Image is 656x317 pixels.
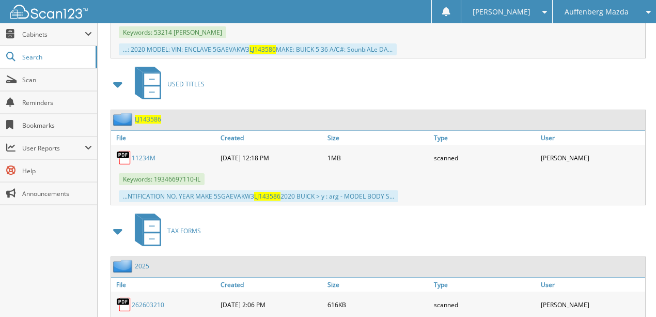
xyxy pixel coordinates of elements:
[538,147,645,168] div: [PERSON_NAME]
[249,45,276,54] span: LJ143586
[325,131,432,145] a: Size
[218,278,325,292] a: Created
[325,147,432,168] div: 1MB
[431,147,538,168] div: scanned
[325,278,432,292] a: Size
[129,210,201,251] a: TAX FORMS
[119,190,398,202] div: ...NTIFICATION NO. YEAR MAKE 5SGAEVAKW3 2020 BUICK > y : arg - MODEL BODY S...
[167,227,201,235] span: TAX FORMS
[218,131,325,145] a: Created
[116,297,132,312] img: PDF.png
[116,150,132,165] img: PDF.png
[325,294,432,315] div: 616KB
[22,53,90,62] span: Search
[538,131,645,145] a: User
[604,267,656,317] iframe: Chat Widget
[565,9,629,15] span: Auffenberg Mazda
[218,294,325,315] div: [DATE] 2:06 PM
[167,80,205,88] span: USED TITLES
[538,278,645,292] a: User
[22,30,85,39] span: Cabinets
[113,260,135,273] img: folder2.png
[132,154,155,162] a: 11234M
[22,144,85,153] span: User Reports
[119,26,226,38] span: Keywords: 53214 [PERSON_NAME]
[119,173,205,185] span: Keywords: 19346697110-IL
[22,76,92,84] span: Scan
[113,113,135,126] img: folder2.png
[132,300,164,309] a: 262603210
[111,278,218,292] a: File
[22,98,92,107] span: Reminders
[431,278,538,292] a: Type
[473,9,530,15] span: [PERSON_NAME]
[254,192,280,201] span: LJ143586
[218,147,325,168] div: [DATE] 12:18 PM
[22,167,92,175] span: Help
[129,64,205,104] a: USED TITLES
[111,131,218,145] a: File
[135,115,161,124] a: LJ143586
[10,5,88,19] img: scan123-logo-white.svg
[135,262,149,270] a: 2025
[119,43,397,55] div: ...: 2020 MODEL: VIN: ENCLAVE 5GAEVAKW3 MAKE: BUICK 5 36 A/C#: SounbiALe DA...
[22,121,92,130] span: Bookmarks
[22,189,92,198] span: Announcements
[431,131,538,145] a: Type
[538,294,645,315] div: [PERSON_NAME]
[431,294,538,315] div: scanned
